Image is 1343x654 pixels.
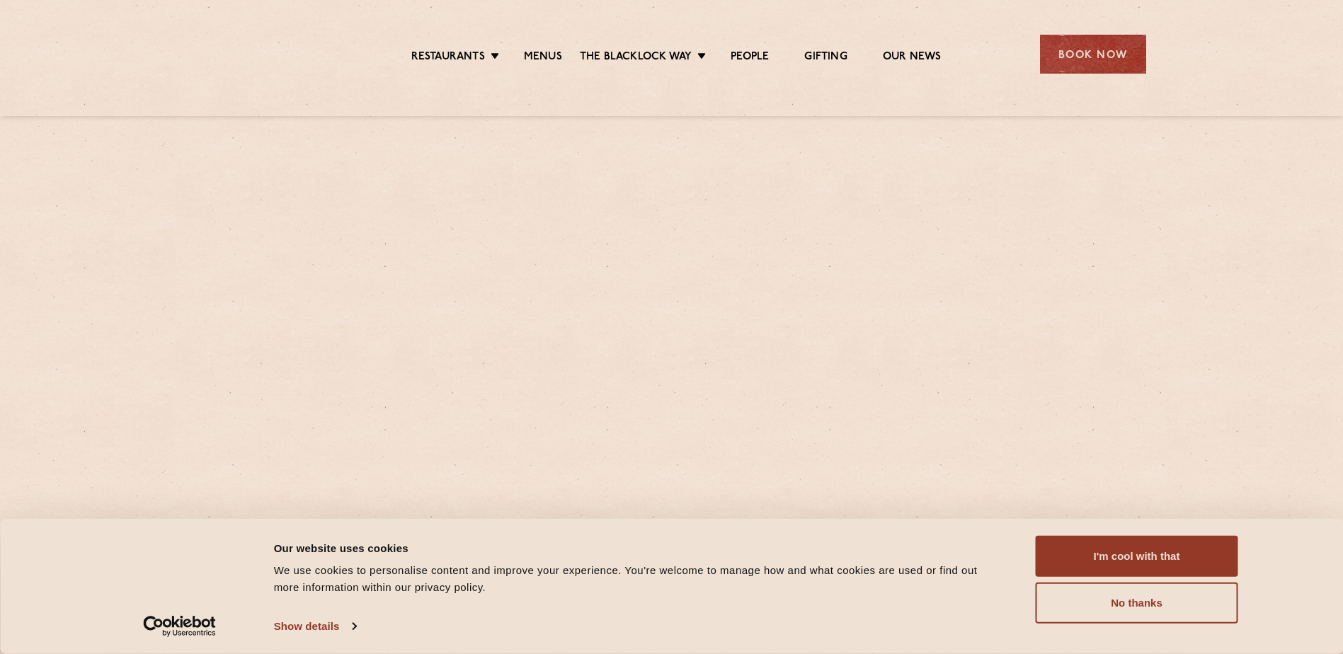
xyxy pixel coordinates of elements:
[804,50,847,66] a: Gifting
[118,616,241,637] a: Usercentrics Cookiebot - opens in a new window
[274,539,1004,556] div: Our website uses cookies
[731,50,769,66] a: People
[411,50,485,66] a: Restaurants
[274,616,356,637] a: Show details
[524,50,562,66] a: Menus
[1036,536,1238,577] button: I'm cool with that
[274,562,1004,596] div: We use cookies to personalise content and improve your experience. You're welcome to manage how a...
[1040,35,1146,74] div: Book Now
[883,50,942,66] a: Our News
[580,50,692,66] a: The Blacklock Way
[1036,583,1238,624] button: No thanks
[198,13,320,95] img: svg%3E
